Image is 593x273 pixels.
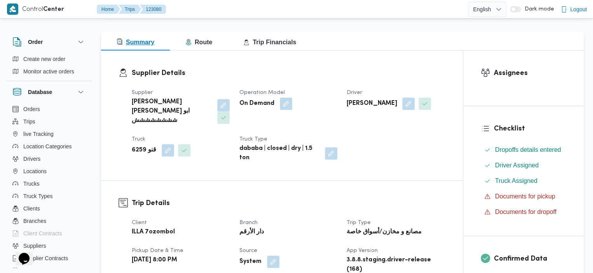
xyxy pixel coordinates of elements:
b: دار الأرقم [239,228,264,237]
span: Supplier [132,90,153,95]
b: dababa | closed | dry | 1.5 ton [239,144,320,163]
h3: Order [28,37,43,47]
button: Clients [9,202,89,215]
button: Drivers [9,153,89,165]
button: Home [97,5,120,14]
span: Trip Type [347,220,371,225]
iframe: chat widget [8,242,33,265]
h3: Assignees [494,68,566,78]
h3: Checklist [494,123,566,134]
button: Logout [558,2,590,17]
h3: Database [28,87,52,97]
button: Suppliers [9,240,89,252]
button: Dropoffs details entered [481,144,566,156]
span: Truck Type [239,137,267,142]
span: Driver [347,90,362,95]
button: Trucks [9,177,89,190]
b: Center [43,7,64,12]
span: Route [185,39,212,45]
span: Summary [117,39,154,45]
span: Truck Assigned [495,177,537,184]
span: Documents for dropoff [495,207,556,217]
div: Database [6,103,92,271]
button: Orders [9,103,89,115]
button: Trips [9,115,89,128]
button: Driver Assigned [481,159,566,172]
button: Database [12,87,85,97]
span: Operation Model [239,90,285,95]
span: Supplier Contracts [23,254,68,263]
span: Create new order [23,54,65,64]
span: Drivers [23,154,40,163]
span: Location Categories [23,142,72,151]
button: Locations [9,165,89,177]
button: live Tracking [9,128,89,140]
h3: Supplier Details [132,68,445,78]
b: [DATE] 8:00 PM [132,256,177,265]
button: Truck Assigned [481,175,566,187]
span: Truck Types [23,191,52,201]
span: Client Contracts [23,229,62,238]
span: Trucks [23,179,39,188]
span: Logout [570,5,587,14]
img: X8yXhbKr1z7QwAAAABJRU5ErkJggg== [7,3,18,15]
span: Dark mode [521,6,554,12]
button: Documents for pickup [481,190,566,203]
button: Truck Types [9,190,89,202]
span: Documents for pickup [495,193,555,200]
span: Driver Assigned [495,161,539,170]
b: [PERSON_NAME] [347,99,397,108]
button: Create new order [9,53,89,65]
b: On Demand [239,99,274,108]
span: Documents for dropoff [495,209,556,215]
span: Source [239,248,257,253]
span: Dropoffs details entered [495,146,561,153]
span: Driver Assigned [495,162,539,169]
b: مصانع و مخازن/أسواق خاصة [347,228,421,237]
b: ILLA 7ozombol [132,228,175,237]
button: Branches [9,215,89,227]
button: Location Categories [9,140,89,153]
span: Trips [23,117,35,126]
span: Trip Financials [243,39,296,45]
button: Documents for dropoff [481,206,566,218]
span: App Version [347,248,377,253]
button: Order [12,37,85,47]
div: Order [6,53,92,81]
span: live Tracking [23,129,54,139]
span: Dropoffs details entered [495,145,561,155]
span: Suppliers [23,241,46,250]
span: Orders [23,104,40,114]
span: Clients [23,204,40,213]
span: Locations [23,167,47,176]
span: Branch [239,220,258,225]
span: Monitor active orders [23,67,74,76]
span: Truck Assigned [495,176,537,186]
button: Monitor active orders [9,65,89,78]
b: System [239,257,262,266]
button: 123080 [140,5,166,14]
h3: Trip Details [132,198,445,209]
button: Client Contracts [9,227,89,240]
span: Branches [23,216,46,226]
button: Trips [119,5,141,14]
b: قنو 6259 [132,146,156,155]
h3: Confirmed Data [494,254,566,264]
span: Truck [132,137,145,142]
span: Documents for pickup [495,192,555,201]
b: [PERSON_NAME] [PERSON_NAME] ابو شششششششش [132,97,212,125]
button: Supplier Contracts [9,252,89,264]
span: Client [132,220,147,225]
span: Pickup date & time [132,248,183,253]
